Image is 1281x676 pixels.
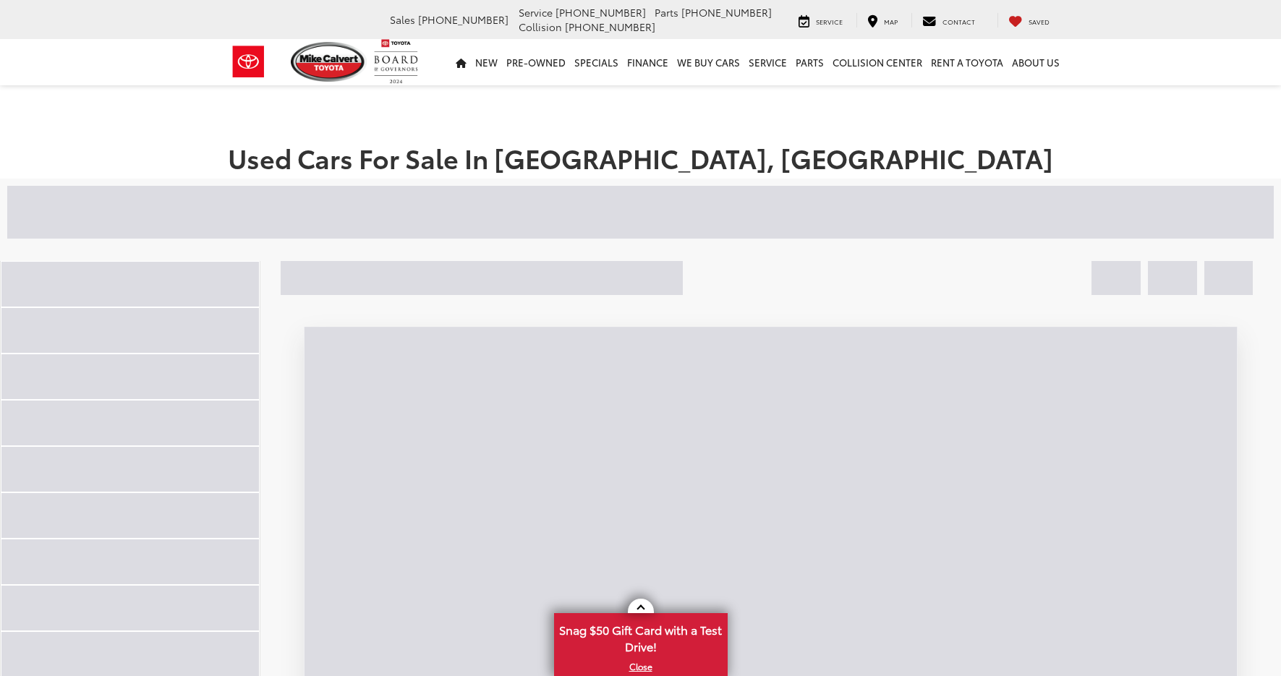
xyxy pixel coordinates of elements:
[1029,17,1050,26] span: Saved
[502,39,570,85] a: Pre-Owned
[744,39,791,85] a: Service
[828,39,927,85] a: Collision Center
[673,39,744,85] a: WE BUY CARS
[655,5,678,20] span: Parts
[681,5,772,20] span: [PHONE_NUMBER]
[856,13,908,27] a: Map
[788,13,854,27] a: Service
[556,615,726,659] span: Snag $50 Gift Card with a Test Drive!
[816,17,843,26] span: Service
[570,39,623,85] a: Specials
[927,39,1008,85] a: Rent a Toyota
[221,38,276,85] img: Toyota
[519,5,553,20] span: Service
[451,39,471,85] a: Home
[418,12,508,27] span: [PHONE_NUMBER]
[471,39,502,85] a: New
[291,42,367,82] img: Mike Calvert Toyota
[942,17,975,26] span: Contact
[519,20,562,34] span: Collision
[390,12,415,27] span: Sales
[997,13,1060,27] a: My Saved Vehicles
[565,20,655,34] span: [PHONE_NUMBER]
[623,39,673,85] a: Finance
[911,13,986,27] a: Contact
[791,39,828,85] a: Parts
[556,5,646,20] span: [PHONE_NUMBER]
[1008,39,1064,85] a: About Us
[884,17,898,26] span: Map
